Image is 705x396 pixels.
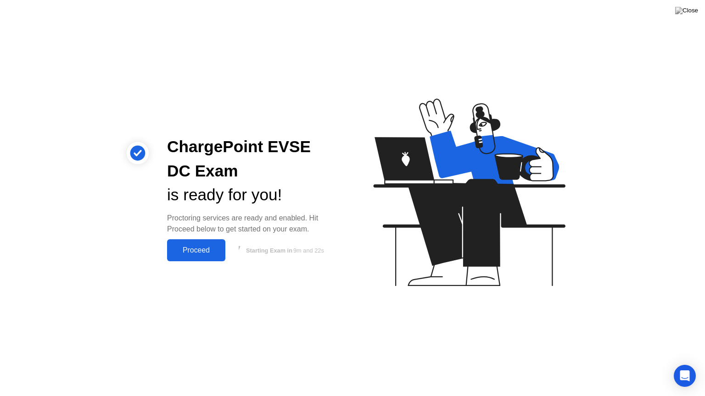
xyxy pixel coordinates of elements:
div: ChargePoint EVSE DC Exam [167,135,338,183]
div: Proctoring services are ready and enabled. Hit Proceed below to get started on your exam. [167,213,338,235]
div: is ready for you! [167,183,338,207]
div: Proceed [170,246,223,254]
button: Proceed [167,239,225,261]
span: 9m and 22s [293,247,324,254]
img: Close [675,7,698,14]
button: Starting Exam in9m and 22s [230,242,338,259]
div: Open Intercom Messenger [674,365,696,387]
